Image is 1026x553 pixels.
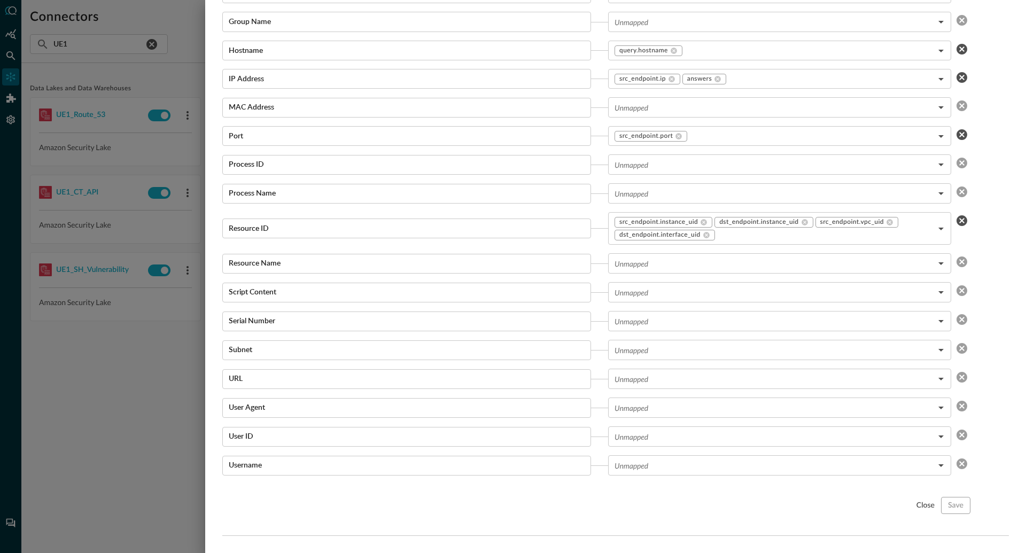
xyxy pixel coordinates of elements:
[615,258,648,269] p: Unmapped
[916,499,935,512] div: close
[615,102,648,113] p: Unmapped
[619,46,668,55] span: query.hostname
[615,217,712,228] div: src_endpoint.instance_uid
[615,230,715,240] div: dst_endpoint.interface_uid
[619,218,698,227] span: src_endpoint.instance_uid
[719,218,798,227] span: dst_endpoint.instance_uid
[953,212,970,229] button: clear selected values
[615,460,648,471] p: Unmapped
[615,316,648,327] p: Unmapped
[953,69,970,86] button: clear selected values
[910,497,941,514] button: close
[615,188,648,199] p: Unmapped
[615,373,648,385] p: Unmapped
[615,431,648,442] p: Unmapped
[615,74,680,84] div: src_endpoint.ip
[615,131,687,142] div: src_endpoint.port
[615,402,648,414] p: Unmapped
[714,217,813,228] div: dst_endpoint.instance_uid
[815,217,898,228] div: src_endpoint.vpc_uid
[619,75,666,83] span: src_endpoint.ip
[615,345,648,356] p: Unmapped
[682,74,726,84] div: answers
[953,41,970,58] button: clear selected values
[615,17,648,28] p: Unmapped
[619,132,673,141] span: src_endpoint.port
[953,126,970,143] button: clear selected values
[619,231,701,239] span: dst_endpoint.interface_uid
[687,75,712,83] span: answers
[820,218,884,227] span: src_endpoint.vpc_uid
[615,159,648,170] p: Unmapped
[615,287,648,298] p: Unmapped
[615,45,682,56] div: query.hostname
